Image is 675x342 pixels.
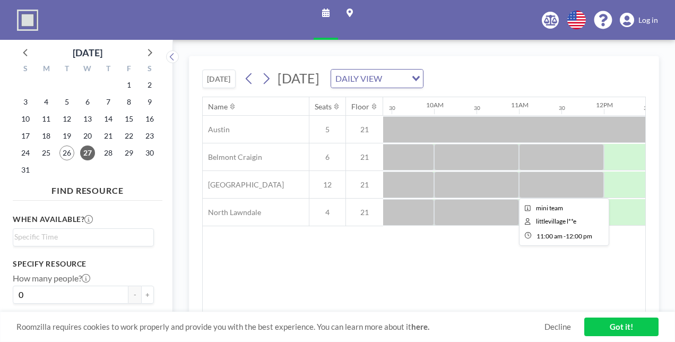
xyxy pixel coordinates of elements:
span: Sunday, August 10, 2025 [18,112,33,126]
button: [DATE] [202,70,236,88]
span: Monday, August 18, 2025 [39,129,54,143]
span: 21 [346,152,383,162]
h4: FIND RESOURCE [13,181,162,196]
span: Friday, August 15, 2025 [122,112,136,126]
div: T [98,63,118,76]
span: Tuesday, August 19, 2025 [59,129,74,143]
span: Belmont Craigin [203,152,262,162]
button: - [128,286,141,304]
span: Roomzilla requires cookies to work properly and provide you with the best experience. You can lea... [16,322,544,332]
span: Wednesday, August 20, 2025 [80,129,95,143]
span: 4 [309,208,345,217]
div: [DATE] [73,45,102,60]
span: 21 [346,208,383,217]
span: [GEOGRAPHIC_DATA] [203,180,284,190]
div: S [139,63,160,76]
div: 12PM [596,101,613,109]
input: Search for option [14,231,148,243]
span: Wednesday, August 13, 2025 [80,112,95,126]
div: T [57,63,77,76]
input: Search for option [385,72,405,85]
div: Search for option [13,229,153,245]
span: [DATE] [278,70,319,86]
a: Log in [620,13,658,28]
span: 21 [346,180,383,190]
span: 12:00 PM [566,232,592,240]
div: Name [208,102,228,112]
span: Thursday, August 21, 2025 [101,129,116,143]
div: Search for option [331,70,423,88]
span: littlevillage l**e [536,217,576,225]
span: Thursday, August 7, 2025 [101,95,116,109]
span: Thursday, August 28, 2025 [101,146,116,160]
span: 12 [309,180,345,190]
span: 6 [309,152,345,162]
div: W [77,63,98,76]
button: + [141,286,154,304]
span: Friday, August 8, 2025 [122,95,136,109]
span: Monday, August 4, 2025 [39,95,54,109]
span: Log in [638,15,658,25]
span: Saturday, August 2, 2025 [142,78,157,92]
span: Saturday, August 9, 2025 [142,95,157,109]
div: F [118,63,139,76]
span: North Lawndale [203,208,261,217]
span: mini team [536,204,563,212]
span: Monday, August 25, 2025 [39,146,54,160]
span: 11:00 AM [536,232,562,240]
span: 5 [309,125,345,134]
span: Friday, August 1, 2025 [122,78,136,92]
span: Sunday, August 31, 2025 [18,163,33,177]
span: Saturday, August 30, 2025 [142,146,157,160]
div: 30 [559,105,565,112]
div: 30 [389,105,395,112]
span: Tuesday, August 5, 2025 [59,95,74,109]
span: Sunday, August 24, 2025 [18,146,33,160]
img: organization-logo [17,10,38,31]
span: DAILY VIEW [333,72,384,85]
span: Friday, August 22, 2025 [122,129,136,143]
span: Austin [203,125,230,134]
span: Thursday, August 14, 2025 [101,112,116,126]
span: Wednesday, August 6, 2025 [80,95,95,109]
a: Decline [544,322,571,332]
div: 30 [474,105,480,112]
div: Floor [351,102,369,112]
span: Friday, August 29, 2025 [122,146,136,160]
div: 10AM [426,101,444,109]
a: here. [411,322,429,331]
span: Sunday, August 17, 2025 [18,129,33,143]
div: 11AM [511,101,529,109]
label: How many people? [13,273,90,284]
span: Wednesday, August 27, 2025 [80,146,95,160]
span: Tuesday, August 26, 2025 [59,146,74,160]
div: S [15,63,36,76]
div: 30 [644,105,650,112]
a: Got it! [584,318,659,336]
div: Seats [315,102,332,112]
span: Tuesday, August 12, 2025 [59,112,74,126]
span: Sunday, August 3, 2025 [18,95,33,109]
span: 21 [346,125,383,134]
div: M [36,63,57,76]
span: Saturday, August 23, 2025 [142,129,157,143]
h3: Specify resource [13,259,154,269]
span: Saturday, August 16, 2025 [142,112,157,126]
span: Monday, August 11, 2025 [39,112,54,126]
span: - [564,232,566,240]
